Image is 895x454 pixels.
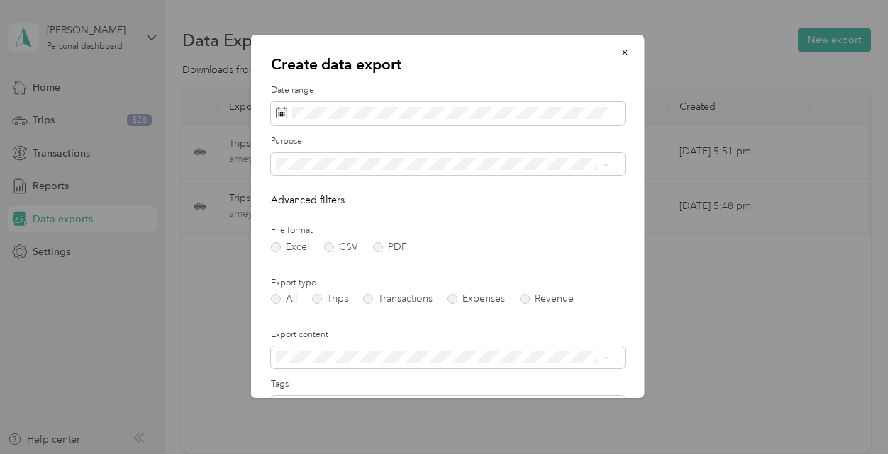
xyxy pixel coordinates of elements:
[271,378,625,391] label: Tags
[312,294,348,304] label: Trips
[271,55,625,74] p: Create data export
[271,193,625,208] p: Advanced filters
[448,294,505,304] label: Expenses
[271,242,309,252] label: Excel
[816,375,895,454] iframe: Everlance-gr Chat Button Frame
[271,277,625,290] label: Export type
[373,242,407,252] label: PDF
[324,242,358,252] label: CSV
[271,225,625,237] label: File format
[271,135,625,148] label: Purpose
[271,294,297,304] label: All
[363,294,433,304] label: Transactions
[520,294,574,304] label: Revenue
[271,84,625,97] label: Date range
[271,329,625,341] label: Export content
